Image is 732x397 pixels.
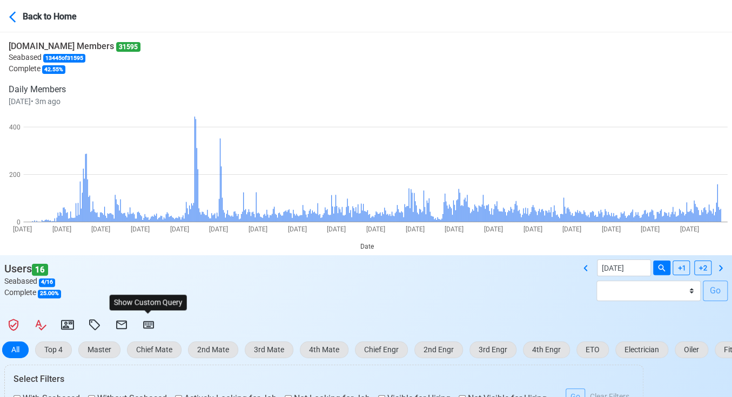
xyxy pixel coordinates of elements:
button: Master [78,341,120,358]
button: Go [703,280,728,301]
text: 0 [17,218,21,226]
h6: Select Filters [14,374,634,384]
text: Date [360,243,374,250]
span: 16 [32,264,48,276]
text: [DATE] [405,225,424,233]
text: [DATE] [327,225,346,233]
text: [DATE] [523,225,542,233]
button: 2nd Engr [414,341,463,358]
span: 31595 [116,42,140,52]
p: [DATE] • 3m ago [9,96,140,107]
text: [DATE] [249,225,267,233]
text: [DATE] [366,225,385,233]
span: 42.55 % [42,65,65,74]
button: 3rd Mate [245,341,293,358]
text: [DATE] [131,225,150,233]
div: Show Custom Query [110,295,187,310]
button: Back to Home [9,3,104,29]
text: [DATE] [445,225,464,233]
h6: [DOMAIN_NAME] Members [9,41,140,52]
button: 2nd Mate [188,341,238,358]
text: [DATE] [562,225,581,233]
text: [DATE] [484,225,503,233]
button: Chief Engr [355,341,408,358]
button: ETO [576,341,609,358]
text: [DATE] [641,225,660,233]
text: [DATE] [602,225,621,233]
span: 4 / 16 [39,278,55,287]
p: Complete [9,63,140,74]
button: 4th Mate [300,341,348,358]
button: Electrician [615,341,668,358]
div: Back to Home [23,8,104,23]
span: 25.00 % [38,290,61,298]
text: [DATE] [288,225,307,233]
text: [DATE] [13,225,32,233]
text: 200 [9,171,21,179]
button: 3rd Engr [469,341,516,358]
button: All [2,341,29,358]
text: [DATE] [91,225,110,233]
text: [DATE] [170,225,189,233]
text: [DATE] [680,225,699,233]
span: 13445 of 31595 [43,54,85,63]
text: [DATE] [209,225,228,233]
button: Chief Mate [127,341,182,358]
button: Oiler [675,341,708,358]
text: [DATE] [52,225,71,233]
button: 4th Engr [523,341,570,358]
p: Seabased [9,52,140,63]
p: Daily Members [9,83,140,96]
button: Top 4 [35,341,72,358]
text: 400 [9,124,21,131]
